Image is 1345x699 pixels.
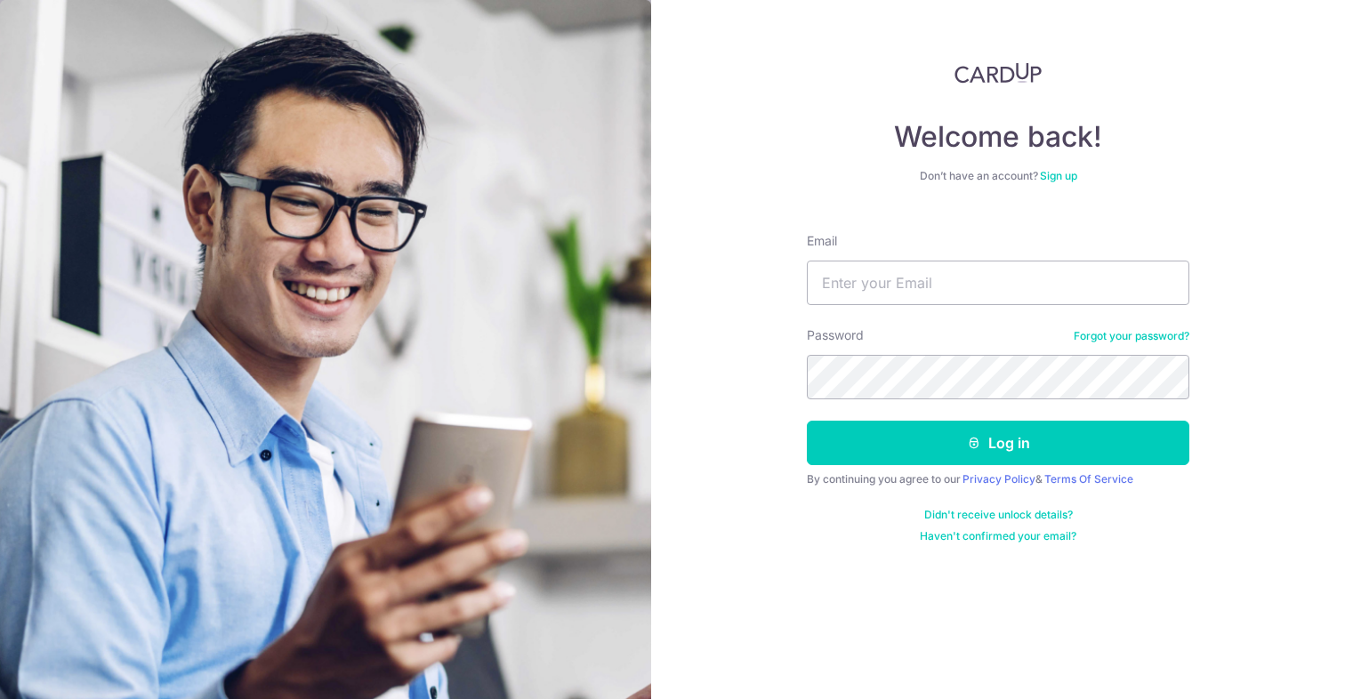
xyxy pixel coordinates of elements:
[807,421,1189,465] button: Log in
[807,119,1189,155] h4: Welcome back!
[920,529,1076,543] a: Haven't confirmed your email?
[962,472,1035,486] a: Privacy Policy
[1040,169,1077,182] a: Sign up
[807,326,864,344] label: Password
[807,472,1189,486] div: By continuing you agree to our &
[954,62,1042,84] img: CardUp Logo
[807,232,837,250] label: Email
[807,169,1189,183] div: Don’t have an account?
[807,261,1189,305] input: Enter your Email
[1074,329,1189,343] a: Forgot your password?
[924,508,1073,522] a: Didn't receive unlock details?
[1044,472,1133,486] a: Terms Of Service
